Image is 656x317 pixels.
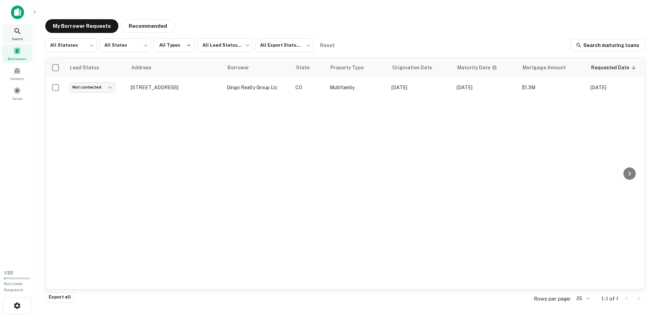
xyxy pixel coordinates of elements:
[296,63,318,72] span: State
[131,84,220,91] p: [STREET_ADDRESS]
[2,64,32,83] a: Contacts
[227,84,289,91] p: dingo realty group llc
[522,84,584,91] p: $1.3M
[316,38,338,52] button: Reset
[330,84,385,91] p: Multifamily
[457,64,490,71] h6: Maturity Date
[45,36,97,54] div: All Statuses
[326,58,388,77] th: Property Type
[534,295,571,303] p: Rows per page:
[121,19,175,33] button: Recommended
[392,63,441,72] span: Origination Date
[223,58,292,77] th: Borrower
[69,82,115,92] div: Not contacted
[457,64,497,71] div: Maturity dates displayed may be estimated. Please contact the lender for the most accurate maturi...
[292,58,326,77] th: State
[2,84,32,103] a: Saved
[70,63,108,72] span: Lead Status
[587,58,652,77] th: Requested Date
[127,58,223,77] th: Address
[4,270,13,275] span: 1 / 20
[295,84,323,91] p: CO
[12,36,23,42] span: Search
[457,64,506,71] span: Maturity dates displayed may be estimated. Please contact the lender for the most accurate maturi...
[601,295,618,303] p: 1–1 of 1
[2,24,32,43] a: Search
[457,84,515,91] p: [DATE]
[523,63,575,72] span: Mortgage Amount
[198,36,253,54] div: All Lead Statuses
[622,262,656,295] iframe: Chat Widget
[45,19,118,33] button: My Borrower Requests
[227,63,258,72] span: Borrower
[591,63,638,72] span: Requested Date
[255,36,314,54] div: All Export Statuses
[10,76,24,81] span: Contacts
[66,58,127,77] th: Lead Status
[590,84,649,91] p: [DATE]
[12,96,22,101] span: Saved
[131,63,160,72] span: Address
[574,294,590,304] div: 25
[518,58,587,77] th: Mortgage Amount
[391,84,450,91] p: [DATE]
[11,5,24,19] img: capitalize-icon.png
[99,36,151,54] div: All States
[45,292,74,303] button: Export all
[388,58,453,77] th: Origination Date
[4,281,23,292] span: Borrower Requests
[453,58,518,77] th: Maturity dates displayed may be estimated. Please contact the lender for the most accurate maturi...
[154,38,195,52] button: All Types
[330,63,373,72] span: Property Type
[2,44,32,63] a: Borrowers
[570,39,645,51] a: Search maturing loans
[8,56,26,61] span: Borrowers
